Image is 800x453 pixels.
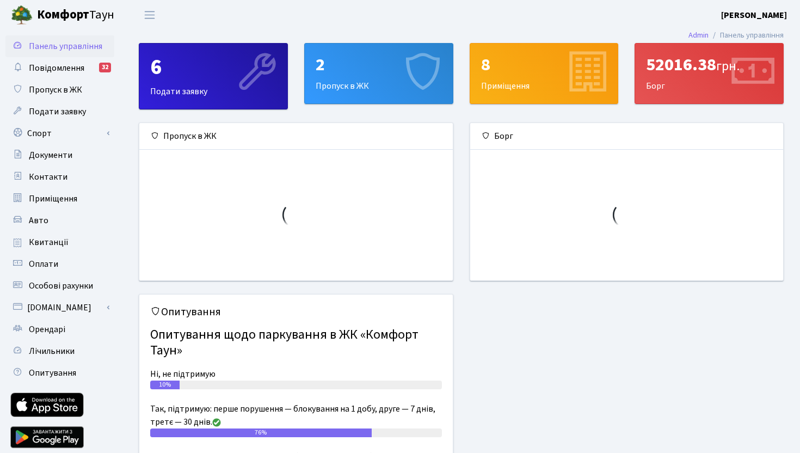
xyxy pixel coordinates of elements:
[139,44,287,109] div: Подати заявку
[150,368,442,381] div: Ні, не підтримую
[709,29,784,41] li: Панель управління
[29,193,77,205] span: Приміщення
[150,402,442,428] div: Так, підтримую: перше порушення — блокування на 1 добу, друге — 7 днів, третє — 30 днів.
[721,9,787,21] b: [PERSON_NAME]
[5,275,114,297] a: Особові рахунки
[150,323,442,363] h4: Опитування щодо паркування в ЖК «Комфорт Таун»
[29,106,86,118] span: Подати заявку
[721,9,787,22] a: [PERSON_NAME]
[99,63,111,72] div: 32
[5,253,114,275] a: Оплати
[5,144,114,166] a: Документи
[11,4,33,26] img: logo.png
[305,44,453,103] div: Пропуск в ЖК
[139,123,453,150] div: Пропуск в ЖК
[29,323,65,335] span: Орендарі
[29,149,72,161] span: Документи
[635,44,783,103] div: Борг
[5,57,114,79] a: Повідомлення32
[470,43,619,104] a: 8Приміщення
[29,171,67,183] span: Контакти
[150,54,276,81] div: 6
[304,43,453,104] a: 2Пропуск в ЖК
[5,35,114,57] a: Панель управління
[150,305,442,319] h5: Опитування
[5,166,114,188] a: Контакти
[29,215,48,226] span: Авто
[646,54,772,75] div: 52016.38
[150,428,372,437] div: 76%
[716,57,740,76] span: грн.
[5,210,114,231] a: Авто
[29,84,82,96] span: Пропуск в ЖК
[5,362,114,384] a: Опитування
[37,6,89,23] b: Комфорт
[29,345,75,357] span: Лічильники
[29,258,58,270] span: Оплати
[5,297,114,319] a: [DOMAIN_NAME]
[481,54,607,75] div: 8
[5,79,114,101] a: Пропуск в ЖК
[316,54,442,75] div: 2
[5,340,114,362] a: Лічильники
[688,29,709,41] a: Admin
[29,40,102,52] span: Панель управління
[5,123,114,144] a: Спорт
[37,6,114,25] span: Таун
[136,6,163,24] button: Переключити навігацію
[672,24,800,47] nav: breadcrumb
[470,123,784,150] div: Борг
[139,43,288,109] a: 6Подати заявку
[5,101,114,123] a: Подати заявку
[470,44,618,103] div: Приміщення
[5,231,114,253] a: Квитанції
[29,367,76,379] span: Опитування
[5,319,114,340] a: Орендарі
[29,236,69,248] span: Квитанції
[29,62,84,74] span: Повідомлення
[29,280,93,292] span: Особові рахунки
[5,188,114,210] a: Приміщення
[150,381,180,389] div: 10%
